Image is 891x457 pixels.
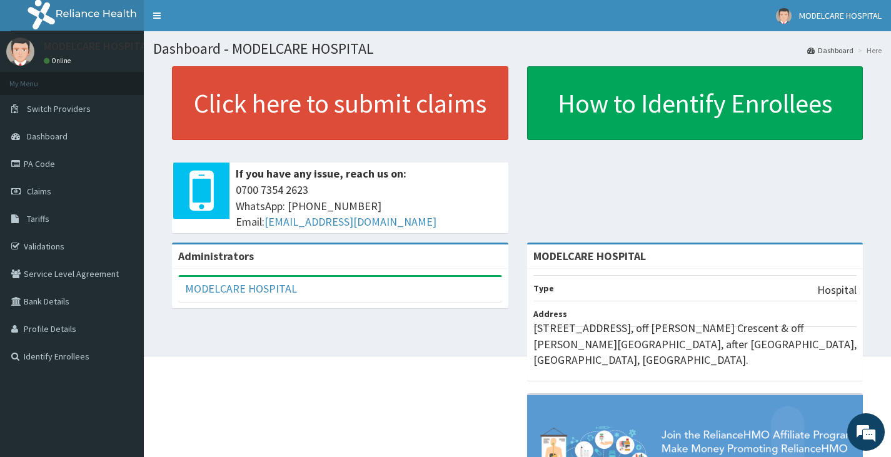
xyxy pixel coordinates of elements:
a: Click here to submit claims [172,66,508,140]
b: Address [533,308,567,319]
span: MODELCARE HOSPITAL [799,10,882,21]
b: If you have any issue, reach us on: [236,166,406,181]
span: Tariffs [27,213,49,224]
a: MODELCARE HOSPITAL [185,281,297,296]
img: User Image [6,38,34,66]
b: Administrators [178,249,254,263]
span: Dashboard [27,131,68,142]
strong: MODELCARE HOSPITAL [533,249,646,263]
b: Type [533,283,554,294]
a: Online [44,56,74,65]
img: User Image [776,8,792,24]
p: MODELCARE HOSPITAL [44,41,152,52]
span: Switch Providers [27,103,91,114]
a: Dashboard [807,45,853,56]
a: How to Identify Enrollees [527,66,863,140]
h1: Dashboard - MODELCARE HOSPITAL [153,41,882,57]
p: Hospital [817,282,857,298]
span: 0700 7354 2623 WhatsApp: [PHONE_NUMBER] Email: [236,182,502,230]
span: Claims [27,186,51,197]
a: [EMAIL_ADDRESS][DOMAIN_NAME] [264,214,436,229]
p: [STREET_ADDRESS], off [PERSON_NAME] Crescent & off [PERSON_NAME][GEOGRAPHIC_DATA], after [GEOGRAP... [533,320,857,368]
li: Here [855,45,882,56]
